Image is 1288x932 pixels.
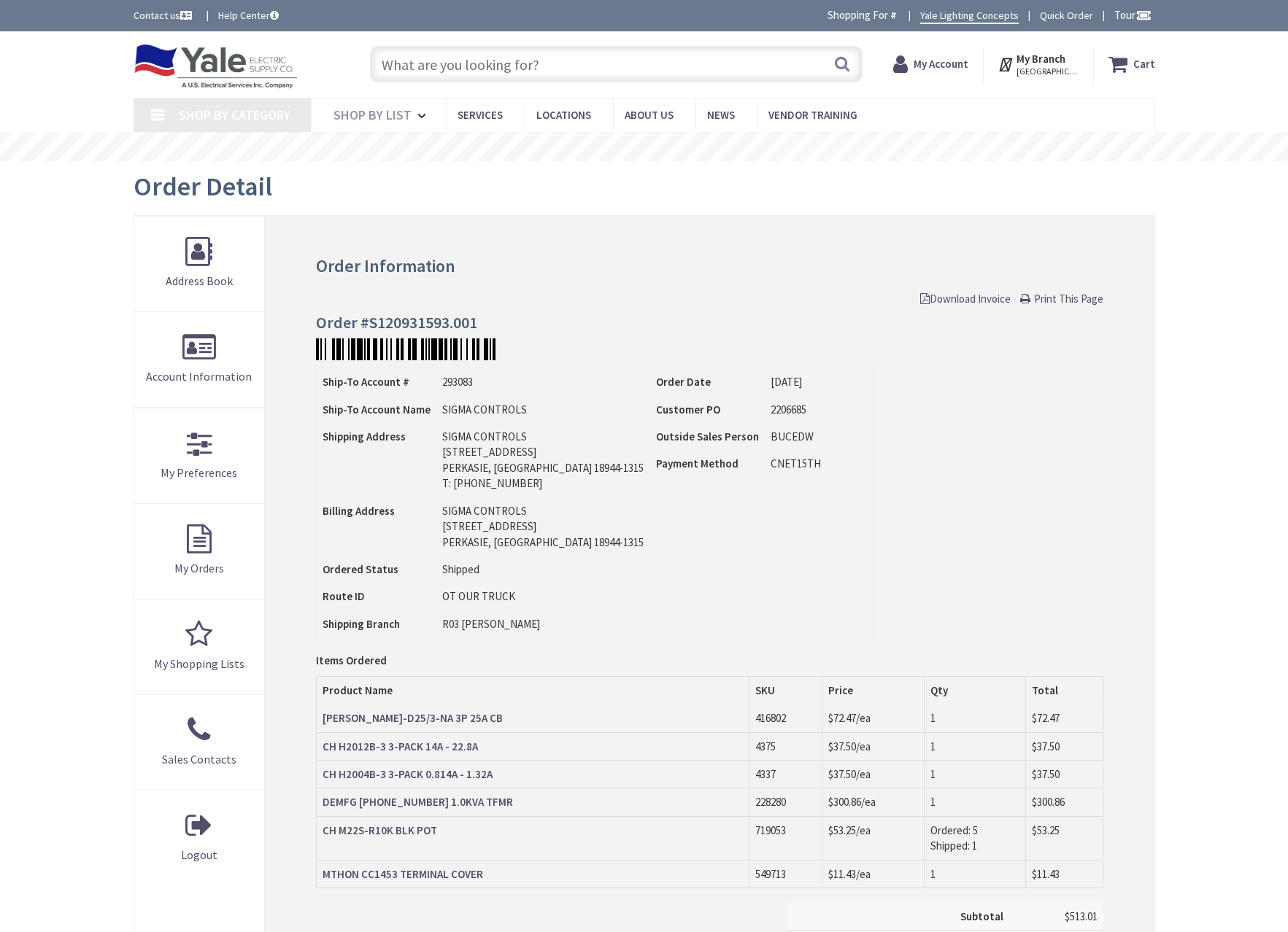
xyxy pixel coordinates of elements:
[749,704,822,732] td: 416802
[323,504,395,518] strong: Billing Address
[1032,823,1060,837] span: $53.25
[323,710,503,726] a: [PERSON_NAME]-D25/3-NA 3P 25A CB
[822,816,924,860] td: /ea
[134,408,265,503] a: My Preferences
[749,760,822,788] td: 4337
[656,375,711,389] strong: Order Date
[707,108,735,122] span: News
[1026,676,1103,704] th: Total
[174,561,224,575] span: My Orders
[822,760,924,788] td: /ea
[323,823,437,837] strong: CH M22S-R10K BLK POT
[920,8,1019,24] a: Yale Lighting Concepts
[914,57,968,71] strong: My Account
[323,866,483,882] a: MTHON CC1453 TERMINAL COVER
[828,8,888,22] span: Shopping For
[930,867,936,881] span: 1
[316,338,495,360] img: Kj8qP2jlASDHJI8fPngjAAAAAElFTkSuQmCC
[181,847,217,862] span: Logout
[930,795,936,809] span: 1
[436,583,649,610] td: OT OUR TRUCK
[765,423,874,450] td: BUCEDW
[134,217,265,311] a: Address Book
[1017,52,1065,66] strong: My Branch
[765,396,874,423] td: 2206685
[656,457,739,470] strong: Payment Method
[828,795,861,809] span: $300.86
[323,766,493,782] a: CH H2004B-3 3-PACK 0.814A - 1.32A
[134,44,298,89] img: Yale Electric Supply Co.
[323,403,431,416] strong: Ship-To Account Name
[323,617,400,631] strong: Shipping Branch
[768,108,857,122] span: Vendor Training
[788,903,1009,931] th: Subtotal
[749,732,822,760] td: 4375
[749,788,822,816] td: 228280
[930,767,936,781] span: 1
[218,8,279,23] a: Help Center
[179,106,290,123] span: Shop By Category
[323,823,437,838] a: CH M22S-R10K BLK POT
[822,676,924,704] th: Price
[1032,867,1060,881] span: $11.43
[1017,66,1079,77] span: [GEOGRAPHIC_DATA], [GEOGRAPHIC_DATA]
[166,273,233,288] span: Address Book
[924,676,1025,704] th: Qty
[317,676,749,704] th: Product Name
[920,292,1011,306] span: Download Invoice
[323,739,478,753] strong: CH H2012B-3 3-PACK 14A - 22.8A
[828,767,856,781] span: $37.50
[161,465,237,480] span: My Preferences
[765,368,874,395] td: [DATE]
[749,676,822,704] th: SKU
[323,430,406,443] strong: Shipping Address
[1032,795,1065,809] span: $300.86
[536,108,591,122] span: Locations
[154,656,244,671] span: My Shopping Lists
[625,108,674,122] span: About Us
[316,257,1103,276] h3: Order Information
[822,732,924,760] td: /ea
[323,562,398,576] strong: Ordered Status
[436,610,649,637] td: R03 [PERSON_NAME]
[134,599,265,694] a: My Shopping Lists
[749,816,822,860] td: 719053
[920,291,1011,306] a: Download Invoice
[323,739,478,754] a: CH H2012B-3 3-PACK 14A - 22.8A
[893,51,968,77] a: My Account
[323,375,409,389] strong: Ship-To Account #
[333,106,412,123] span: Shop By List
[134,312,265,407] a: Account Information
[930,823,978,853] span: Ordered: 5 Shipped: 1
[1114,8,1152,22] span: Tour
[828,739,856,753] span: $37.50
[771,456,868,471] li: CNET15TH
[1020,291,1103,306] a: Print This Page
[930,711,936,725] span: 1
[998,51,1079,77] div: My Branch [GEOGRAPHIC_DATA], [GEOGRAPHIC_DATA]
[828,711,856,725] span: $72.47
[370,46,863,82] input: What are you looking for?
[162,752,236,766] span: Sales Contacts
[134,695,265,790] a: Sales Contacts
[134,172,272,201] h1: Order Detail
[436,396,649,423] td: SIGMA CONTROLS
[442,503,644,550] div: SIGMA CONTROLS [STREET_ADDRESS] PERKASIE, [GEOGRAPHIC_DATA] 18944-1315
[890,8,897,22] strong: #
[822,788,924,816] td: /ea
[1034,292,1103,306] span: Print This Page
[146,369,252,384] span: Account Information
[1040,8,1093,23] a: Quick Order
[458,108,503,122] span: Services
[134,504,265,599] a: My Orders
[1065,909,1098,923] span: $513.01
[828,867,856,881] span: $11.43
[442,429,644,492] div: SIGMA CONTROLS [STREET_ADDRESS] PERKASIE, [GEOGRAPHIC_DATA] 18944-1315 T: [PHONE_NUMBER]
[436,368,649,395] td: 293083
[930,739,936,753] span: 1
[822,704,924,732] td: /ea
[436,556,649,583] td: Shipped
